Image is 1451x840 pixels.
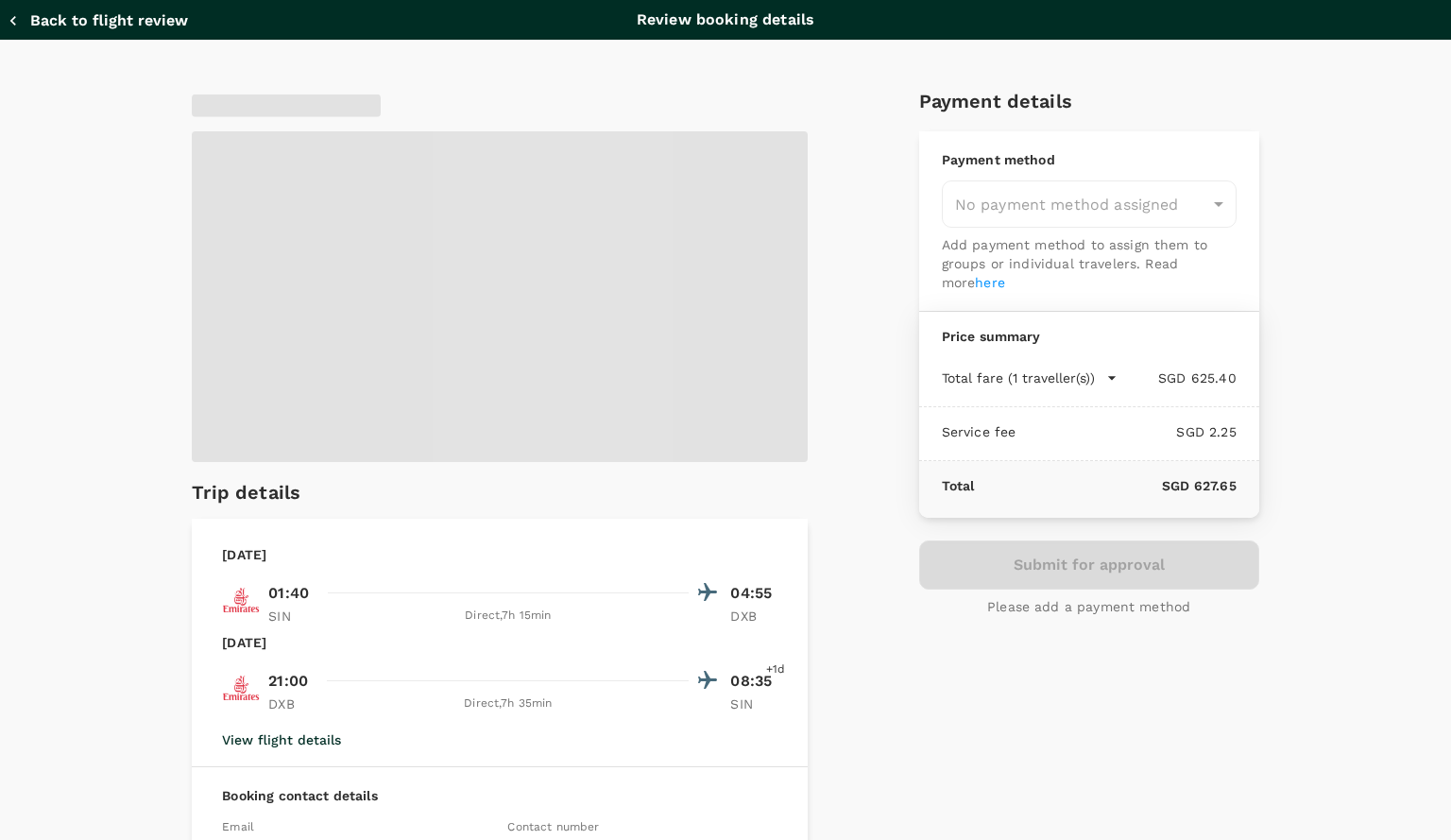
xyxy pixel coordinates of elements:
p: 04:55 [730,582,777,605]
h6: Payment details [919,86,1259,116]
p: Review booking details [637,9,814,31]
button: Total fare (1 traveller(s)) [942,369,1118,387]
p: DXB [268,694,316,713]
h6: Trip details [192,477,300,507]
button: View flight details [222,732,341,747]
p: Total [942,476,975,495]
span: Contact number [507,820,599,833]
p: SGD 627.65 [974,476,1236,495]
p: 21:00 [268,670,308,693]
p: Total fare (1 traveller(s)) [942,369,1095,387]
p: Payment method [942,150,1237,169]
p: SGD 625.40 [1118,369,1237,387]
p: SIN [730,694,777,713]
span: Email [222,820,254,833]
div: Direct , 7h 15min [327,607,689,626]
div: No payment method assigned [942,180,1237,228]
p: Booking contact details [222,786,777,805]
span: +1d [766,660,785,679]
p: Service fee [942,422,1016,441]
img: EK [222,669,260,707]
img: EK [222,581,260,619]
p: Add payment method to assign them to groups or individual travelers. Read more [942,235,1237,292]
p: SIN [268,607,316,626]
p: [DATE] [222,545,266,564]
p: 01:40 [268,582,309,605]
div: Direct , 7h 35min [327,694,689,713]
p: Price summary [942,327,1237,346]
p: 08:35 [730,670,777,693]
p: SGD 2.25 [1016,422,1236,441]
button: Back to flight review [8,11,188,30]
p: DXB [730,607,777,626]
p: [DATE] [222,633,266,652]
a: here [975,275,1005,290]
p: Please add a payment method [987,597,1190,616]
